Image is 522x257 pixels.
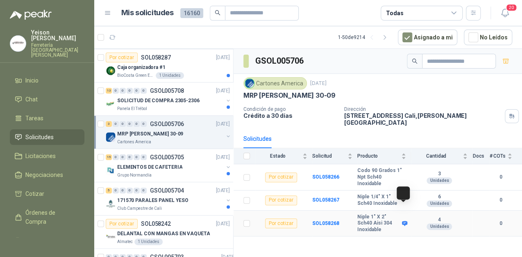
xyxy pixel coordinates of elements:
[10,233,84,248] a: Remisiones
[106,188,112,193] div: 5
[134,121,140,127] div: 0
[344,112,502,126] p: [STREET_ADDRESS] Cali , [PERSON_NAME][GEOGRAPHIC_DATA]
[150,154,184,160] p: GSOL005705
[117,205,162,212] p: Club Campestre de Cali
[411,153,461,159] span: Cantidad
[113,188,119,193] div: 0
[265,218,297,228] div: Por cotizar
[150,188,184,193] p: GSOL005704
[10,10,52,20] img: Logo peakr
[121,7,174,19] h1: Mis solicitudes
[216,154,230,161] p: [DATE]
[106,154,112,160] div: 15
[25,236,56,245] span: Remisiones
[106,53,138,62] div: Por cotizar
[411,148,472,164] th: Cantidad
[117,172,152,179] p: Grupo Normandía
[357,194,406,207] b: Niple 1/4" X 1" Sch40 Inoxidable
[216,187,230,195] p: [DATE]
[344,106,502,112] p: Dirección
[117,64,166,71] p: Caja organizadora #1
[265,172,297,182] div: Por cotizar
[411,171,468,177] b: 3
[120,121,126,127] div: 0
[120,154,126,160] div: 0
[312,197,339,203] a: SOL058267
[386,9,403,18] div: Todas
[10,148,84,164] a: Licitaciones
[94,49,233,83] a: Por cotizarSOL058287[DATE] Company LogoCaja organizadora #1BioCosta Green Energy S.A.S1 Unidades
[141,154,147,160] div: 0
[10,205,84,229] a: Órdenes de Compra
[10,129,84,145] a: Solicitudes
[134,154,140,160] div: 0
[150,121,184,127] p: GSOL005706
[411,194,468,200] b: 6
[357,148,411,164] th: Producto
[245,79,254,88] img: Company Logo
[106,121,112,127] div: 3
[243,91,336,100] p: MRP [PERSON_NAME] 30-09
[25,76,39,85] span: Inicio
[156,72,184,79] div: 1 Unidades
[117,163,182,171] p: ELEMENTOS DE CAFETERIA
[180,8,203,18] span: 16160
[427,177,452,184] div: Unidades
[141,121,147,127] div: 0
[489,220,512,227] b: 0
[427,200,452,207] div: Unidades
[141,55,171,60] p: SOL058287
[265,195,297,205] div: Por cotizar
[106,99,116,109] img: Company Logo
[25,151,56,161] span: Licitaciones
[106,119,231,145] a: 3 0 0 0 0 0 GSOL005706[DATE] Company LogoMRP [PERSON_NAME] 30-09Cartones America
[497,6,512,21] button: 20
[243,77,307,89] div: Cartones America
[216,54,230,62] p: [DATE]
[243,112,338,119] p: Crédito a 30 días
[338,31,391,44] div: 1 - 50 de 9214
[10,36,26,51] img: Company Logo
[106,219,138,229] div: Por cotizar
[113,154,119,160] div: 0
[398,30,457,45] button: Asignado a mi
[106,152,231,179] a: 15 0 0 0 0 0 GSOL005705[DATE] Company LogoELEMENTOS DE CAFETERIAGrupo Normandía
[106,199,116,209] img: Company Logo
[312,220,339,226] a: SOL058268
[10,186,84,202] a: Cotizar
[150,88,184,94] p: GSOL005708
[113,121,119,127] div: 0
[506,4,517,11] span: 20
[216,220,230,228] p: [DATE]
[106,186,231,212] a: 5 0 0 0 0 0 GSOL005704[DATE] Company Logo171570 PARALES PANEL YESOClub Campestre de Cali
[117,139,151,145] p: Cartones America
[489,196,512,204] b: 0
[25,170,63,179] span: Negociaciones
[117,197,188,204] p: 171570 PARALES PANEL YESO
[312,174,339,180] a: SOL058266
[411,217,468,223] b: 4
[215,10,220,16] span: search
[141,88,147,94] div: 0
[106,66,116,76] img: Company Logo
[464,30,512,45] button: No Leídos
[134,88,140,94] div: 0
[10,73,84,88] a: Inicio
[134,188,140,193] div: 0
[117,239,133,245] p: Almatec
[10,110,84,126] a: Tareas
[117,97,200,105] p: SOLICITUD DE COMPRA 2305-2306
[216,120,230,128] p: [DATE]
[141,188,147,193] div: 0
[106,232,116,242] img: Company Logo
[117,106,147,112] p: Panela El Trébol
[10,167,84,183] a: Negociaciones
[106,132,116,142] img: Company Logo
[357,153,399,159] span: Producto
[127,188,133,193] div: 0
[31,30,84,41] p: Yeison [PERSON_NAME]
[489,173,512,181] b: 0
[25,133,54,142] span: Solicitudes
